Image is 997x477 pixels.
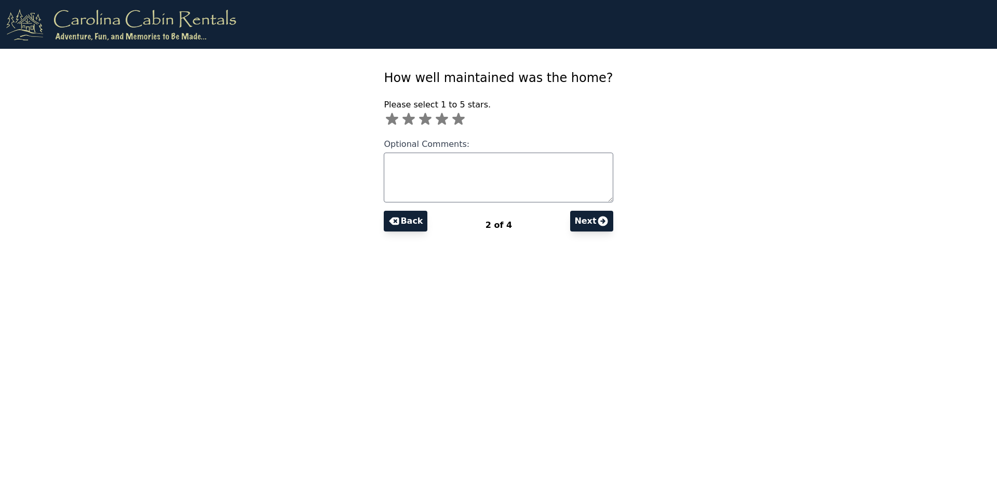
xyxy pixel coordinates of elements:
span: How well maintained was the home? [384,71,613,85]
span: 2 of 4 [486,220,512,230]
button: Back [384,211,427,231]
img: logo.png [6,8,236,40]
p: Please select 1 to 5 stars. [384,99,613,111]
span: Optional Comments: [384,139,469,149]
button: Next [570,211,613,231]
textarea: Optional Comments: [384,153,613,202]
